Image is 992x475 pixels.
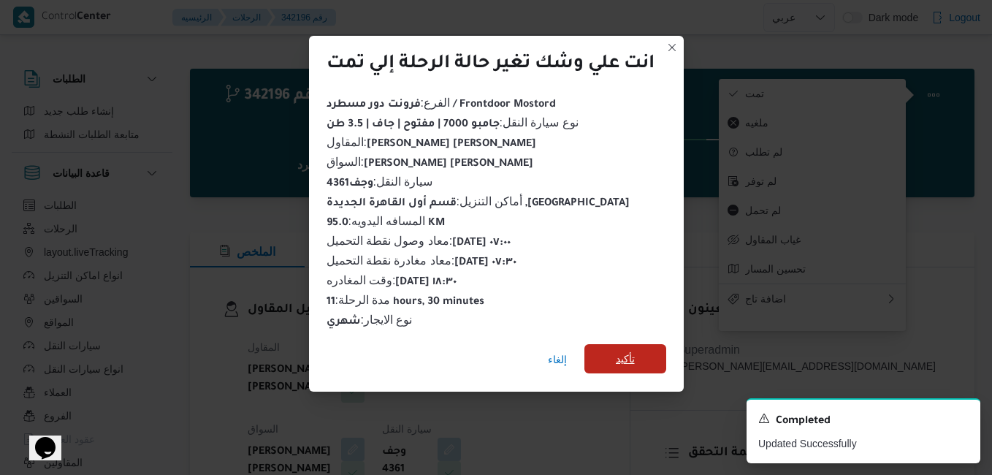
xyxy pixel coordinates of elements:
[327,235,511,247] span: معاد وصول نقطة التحميل :
[452,237,511,249] b: [DATE] ٠٧:٠٠
[327,96,556,109] span: الفرع :
[584,344,666,373] button: تأكيد
[367,139,536,151] b: [PERSON_NAME] [PERSON_NAME]
[542,345,573,374] button: إلغاء
[327,53,655,77] div: انت علي وشك تغير حالة الرحلة إلي تمت
[327,198,630,210] b: قسم أول القاهرة الجديدة ,[GEOGRAPHIC_DATA]
[616,350,635,368] span: تأكيد
[327,195,630,208] span: أماكن التنزيل :
[327,218,446,229] b: 95.0 KM
[663,39,681,56] button: Closes this modal window
[327,116,579,129] span: نوع سيارة النقل :
[327,99,556,111] b: فرونت دور مسطرد / Frontdoor Mostord
[15,417,61,460] iframe: chat widget
[454,257,516,269] b: [DATE] ٠٧:٣٠
[548,351,567,368] span: إلغاء
[327,297,485,308] b: 11 hours, 30 minutes
[327,316,361,328] b: شهري
[327,156,533,168] span: السواق :
[327,254,517,267] span: معاد مغادرة نقطة التحميل :
[776,413,831,430] span: Completed
[758,436,969,452] p: Updated Successfully
[758,411,969,430] div: Notification
[327,119,500,131] b: جامبو 7000 | مفتوح | جاف | 3.5 طن
[364,159,533,170] b: [PERSON_NAME] [PERSON_NAME]
[327,294,485,306] span: مدة الرحلة :
[327,274,457,286] span: وقت المغادره :
[327,175,433,188] span: سيارة النقل :
[327,215,446,227] span: المسافه اليدويه :
[327,136,536,148] span: المقاول :
[327,313,413,326] span: نوع الايجار :
[395,277,457,289] b: [DATE] ١٨:٣٠
[327,178,373,190] b: وجف4361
